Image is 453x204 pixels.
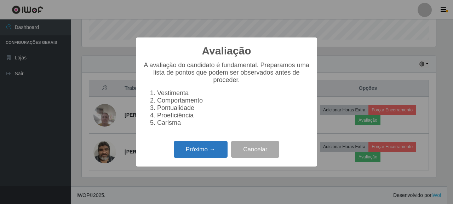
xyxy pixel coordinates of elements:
p: A avaliação do candidato é fundamental. Preparamos uma lista de pontos que podem ser observados a... [143,62,310,84]
li: Proeficiência [157,112,310,119]
li: Vestimenta [157,89,310,97]
li: Pontualidade [157,104,310,112]
button: Cancelar [231,141,279,158]
h2: Avaliação [202,45,251,57]
button: Próximo → [174,141,228,158]
li: Comportamento [157,97,310,104]
li: Carisma [157,119,310,127]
